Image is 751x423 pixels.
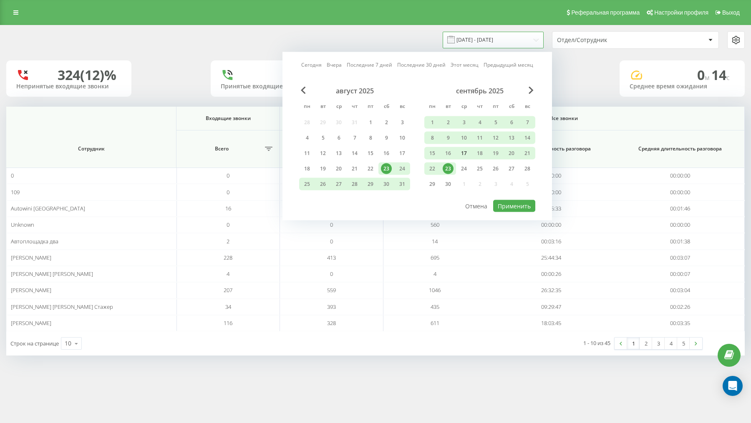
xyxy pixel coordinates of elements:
[378,132,394,144] div: сб 9 авг. 2025 г.
[486,233,615,249] td: 00:03:16
[11,238,58,245] span: Автоплощадка два
[489,101,502,113] abbr: пятница
[506,117,517,128] div: 6
[333,101,345,113] abbr: среда
[424,163,440,175] div: пн 22 сент. 2025 г.
[397,179,408,190] div: 31
[616,250,745,266] td: 00:03:07
[486,266,615,282] td: 00:00:26
[705,73,711,82] span: м
[451,61,479,69] a: Этот месяц
[433,270,436,278] span: 4
[440,116,456,129] div: вт 2 сент. 2025 г.
[519,147,535,160] div: вс 21 сент. 2025 г.
[490,117,501,128] div: 5
[318,163,328,174] div: 19
[529,87,534,94] span: Next Month
[506,148,517,159] div: 20
[456,132,472,144] div: ср 10 сент. 2025 г.
[363,147,378,160] div: пт 15 авг. 2025 г.
[557,37,657,44] div: Отдел/Сотрудник
[58,67,116,83] div: 324 (12)%
[443,117,454,128] div: 2
[327,286,336,294] span: 559
[640,338,652,349] a: 2
[616,266,745,282] td: 00:00:07
[486,299,615,315] td: 09:29:47
[365,117,376,128] div: 1
[440,163,456,175] div: вт 23 сент. 2025 г.
[378,178,394,190] div: сб 30 авг. 2025 г.
[11,172,14,179] span: 0
[221,83,326,90] div: Принятые входящие звонки
[522,117,533,128] div: 7
[431,303,439,310] span: 435
[11,286,51,294] span: [PERSON_NAME]
[627,338,640,349] a: 1
[181,145,262,152] span: Всего
[443,148,454,159] div: 16
[315,163,331,175] div: вт 19 авг. 2025 г.
[424,178,440,190] div: пн 29 сент. 2025 г.
[616,282,745,298] td: 00:03:04
[333,148,344,159] div: 13
[380,101,393,113] abbr: суббота
[333,179,344,190] div: 27
[378,116,394,129] div: сб 2 авг. 2025 г.
[299,163,315,175] div: пн 18 авг. 2025 г.
[327,61,342,69] a: Вчера
[224,319,232,327] span: 116
[333,133,344,143] div: 6
[488,132,504,144] div: пт 12 сент. 2025 г.
[365,163,376,174] div: 22
[381,117,392,128] div: 2
[424,116,440,129] div: пн 1 сент. 2025 г.
[427,179,438,190] div: 29
[459,148,469,159] div: 17
[486,315,615,331] td: 18:03:45
[333,163,344,174] div: 20
[459,163,469,174] div: 24
[363,132,378,144] div: пт 8 авг. 2025 г.
[331,132,347,144] div: ср 6 авг. 2025 г.
[654,9,708,16] span: Настройки профиля
[488,163,504,175] div: пт 26 сент. 2025 г.
[424,87,535,95] div: сентябрь 2025
[315,147,331,160] div: вт 12 авг. 2025 г.
[327,319,336,327] span: 328
[519,132,535,144] div: вс 14 сент. 2025 г.
[616,184,745,200] td: 00:00:00
[299,132,315,144] div: пн 4 авг. 2025 г.
[431,221,439,228] span: 560
[302,133,312,143] div: 4
[365,179,376,190] div: 29
[427,133,438,143] div: 8
[227,188,229,196] span: 0
[330,270,333,278] span: 0
[363,178,378,190] div: пт 29 авг. 2025 г.
[349,133,360,143] div: 7
[522,163,533,174] div: 28
[394,147,410,160] div: вс 17 авг. 2025 г.
[378,147,394,160] div: сб 16 авг. 2025 г.
[490,163,501,174] div: 26
[65,339,71,348] div: 10
[442,101,454,113] abbr: вторник
[405,115,723,122] span: Все звонки
[330,238,333,245] span: 0
[431,319,439,327] span: 611
[186,115,271,122] span: Входящие звонки
[18,145,164,152] span: Сотрудник
[299,147,315,160] div: пн 11 авг. 2025 г.
[10,340,59,347] span: Строк на странице
[224,254,232,261] span: 228
[227,172,229,179] span: 0
[365,133,376,143] div: 8
[506,163,517,174] div: 27
[522,133,533,143] div: 14
[301,87,306,94] span: Previous Month
[331,178,347,190] div: ср 27 авг. 2025 г.
[348,101,361,113] abbr: четверг
[301,61,322,69] a: Сегодня
[349,179,360,190] div: 28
